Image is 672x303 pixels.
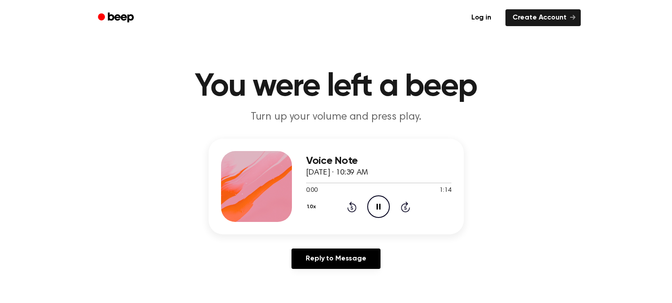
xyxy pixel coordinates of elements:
a: Log in [462,8,500,28]
span: 1:14 [439,186,451,195]
a: Reply to Message [291,249,380,269]
a: Beep [92,9,142,27]
a: Create Account [505,9,581,26]
h3: Voice Note [306,155,451,167]
h1: You were left a beep [109,71,563,103]
button: 1.0x [306,199,319,214]
p: Turn up your volume and press play. [166,110,506,124]
span: [DATE] · 10:39 AM [306,169,368,177]
span: 0:00 [306,186,318,195]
